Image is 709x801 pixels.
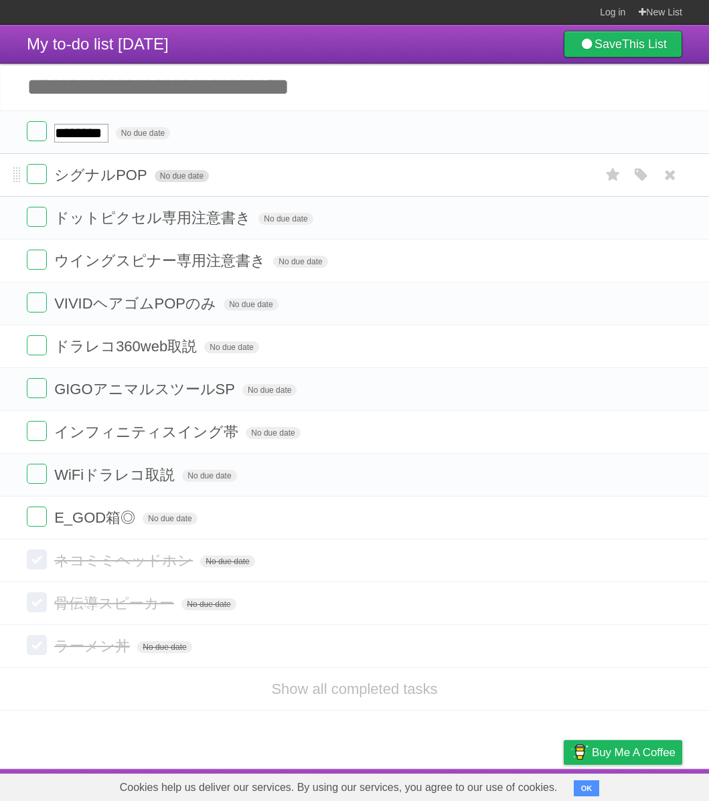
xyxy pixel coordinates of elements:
span: No due date [258,213,313,225]
b: This List [622,37,667,51]
a: SaveThis List [564,31,682,58]
label: Done [27,164,47,184]
span: No due date [182,470,236,482]
img: Buy me a coffee [570,741,588,764]
label: Done [27,335,47,355]
span: E_GOD箱◎ [54,509,139,526]
span: No due date [204,341,258,353]
span: Cookies help us deliver our services. By using our services, you agree to our use of cookies. [106,774,571,801]
label: Done [27,507,47,527]
a: Privacy [546,772,581,798]
span: ウイングスピナー専用注意書き [54,252,269,269]
a: Buy me a coffee [564,740,682,765]
a: Terms [501,772,530,798]
label: Done [27,378,47,398]
span: No due date [155,170,209,182]
span: ドラレコ360web取説 [54,338,200,355]
span: My to-do list [DATE] [27,35,169,53]
label: Done [27,292,47,313]
span: No due date [242,384,297,396]
a: Show all completed tasks [271,681,437,697]
span: No due date [273,256,327,268]
span: シグナルPOP [54,167,150,183]
label: Done [27,592,47,612]
span: インフィニティスイング帯 [54,424,242,440]
span: VIVIDヘアゴムPOPのみ [54,295,220,312]
span: Buy me a coffee [592,741,676,764]
span: No due date [246,427,300,439]
span: WiFiドラレコ取説 [54,466,178,483]
label: Done [27,421,47,441]
span: No due date [200,555,254,567]
span: 骨伝導スピーカー [54,595,177,612]
button: OK [574,780,600,796]
label: Done [27,549,47,569]
span: No due date [224,298,278,310]
span: ラーメン丼 [54,638,133,654]
span: ドットピクセル専用注意書き [54,209,254,226]
label: Done [27,250,47,270]
span: No due date [116,127,170,139]
label: Star task [601,164,626,186]
a: Suggest a feature [598,772,682,798]
span: ネコミミヘッドホン [54,552,196,569]
a: Developers [430,772,484,798]
a: About [386,772,414,798]
span: No due date [143,513,197,525]
label: Done [27,121,47,141]
label: Done [27,207,47,227]
label: Done [27,464,47,484]
span: No due date [137,641,191,653]
span: No due date [181,598,236,610]
span: GIGOアニマルスツールSP [54,381,238,397]
label: Done [27,635,47,655]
